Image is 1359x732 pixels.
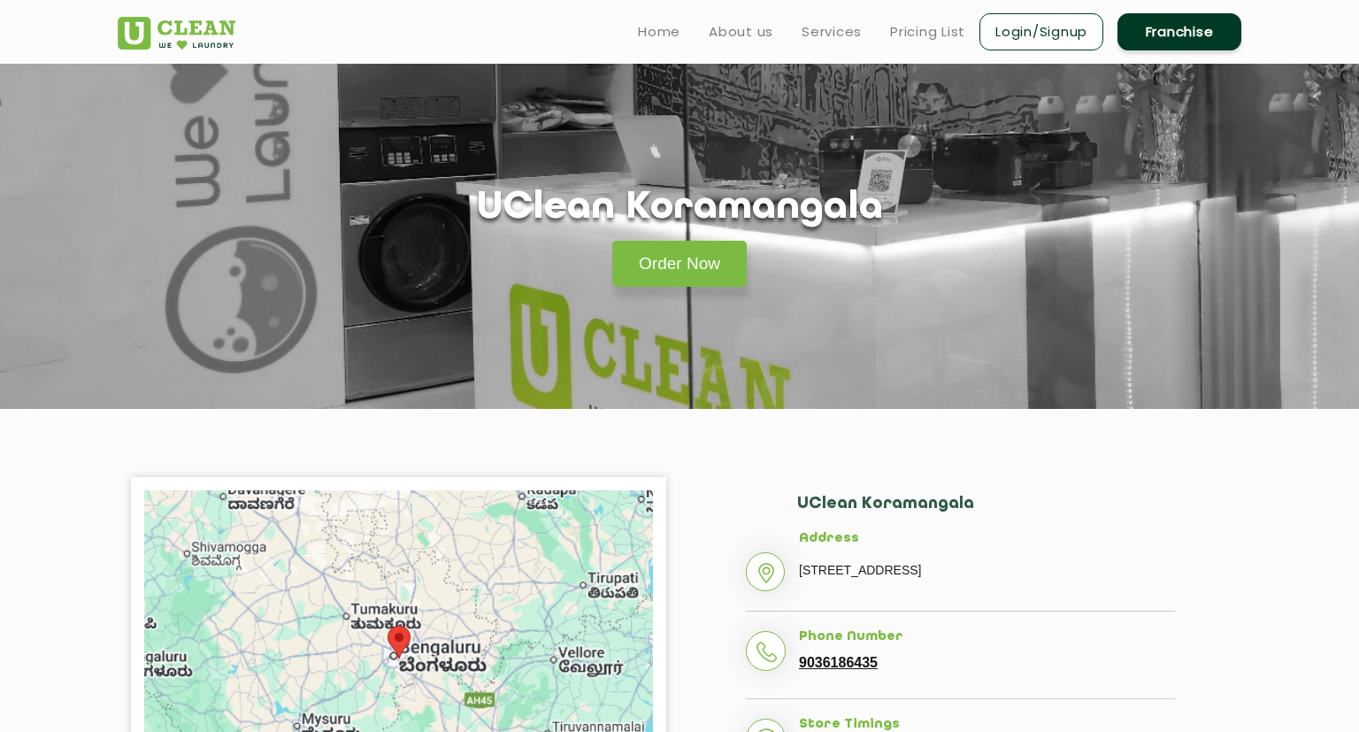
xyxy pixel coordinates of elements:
[979,13,1103,50] a: Login/Signup
[477,186,883,231] h1: UClean Koramangala
[1117,13,1241,50] a: Franchise
[799,629,1175,645] h5: Phone Number
[612,241,747,287] a: Order Now
[802,21,862,42] a: Services
[118,17,235,50] img: UClean Laundry and Dry Cleaning
[709,21,773,42] a: About us
[799,531,1175,547] h5: Address
[890,21,965,42] a: Pricing List
[799,655,878,671] a: 9036186435
[638,21,680,42] a: Home
[799,557,1175,583] p: [STREET_ADDRESS]
[797,495,1175,531] h2: UClean Koramangala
